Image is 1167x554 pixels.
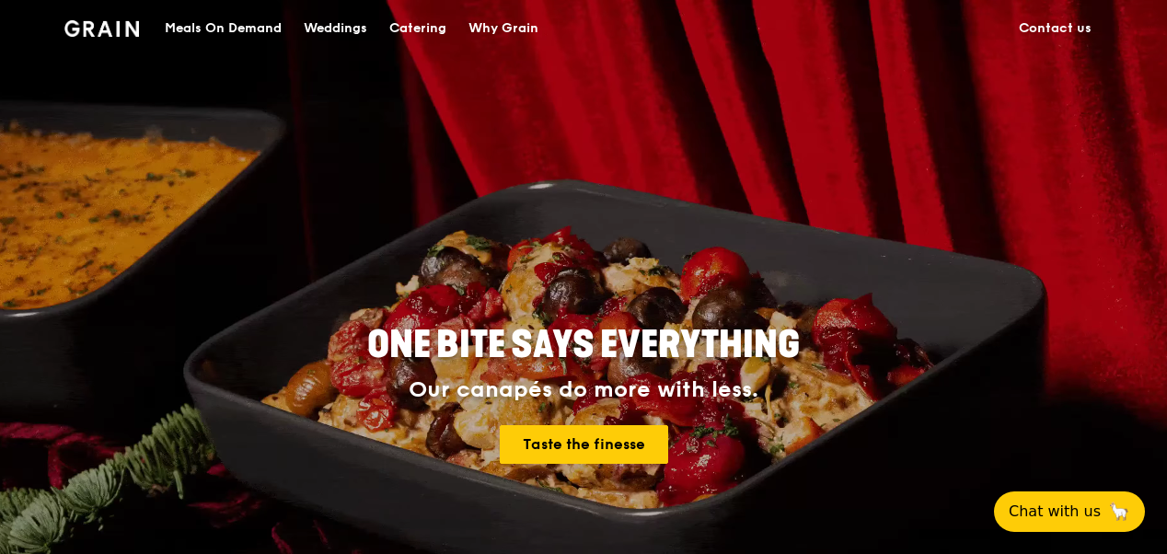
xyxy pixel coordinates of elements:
[389,1,446,56] div: Catering
[165,1,282,56] div: Meals On Demand
[994,491,1145,532] button: Chat with us🦙
[252,377,915,403] div: Our canapés do more with less.
[500,425,668,464] a: Taste the finesse
[1009,501,1101,523] span: Chat with us
[1008,1,1103,56] a: Contact us
[304,1,367,56] div: Weddings
[367,323,800,367] span: ONE BITE SAYS EVERYTHING
[64,20,139,37] img: Grain
[1108,501,1130,523] span: 🦙
[378,1,457,56] a: Catering
[293,1,378,56] a: Weddings
[468,1,538,56] div: Why Grain
[457,1,549,56] a: Why Grain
